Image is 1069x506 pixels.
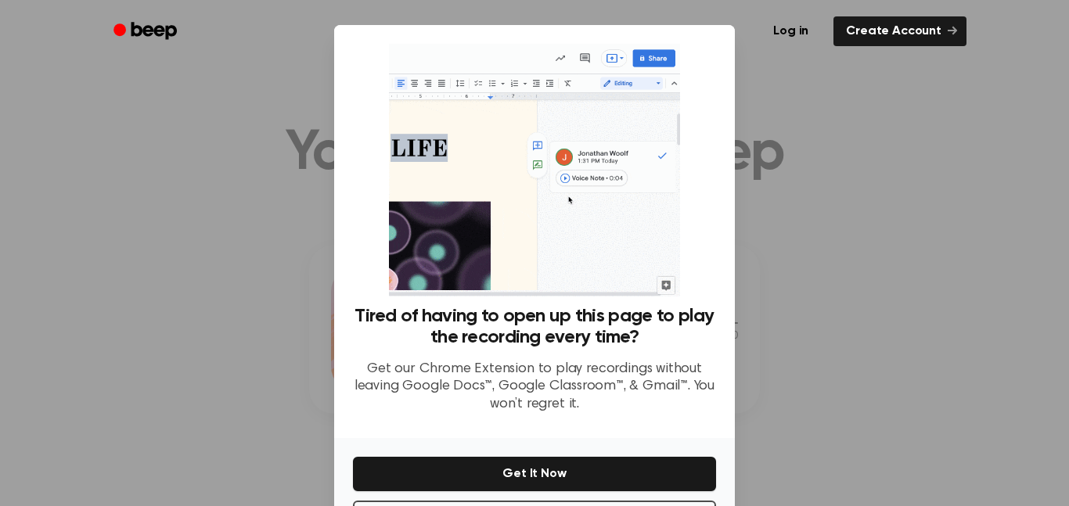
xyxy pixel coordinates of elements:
a: Beep [103,16,191,47]
a: Create Account [833,16,966,46]
button: Get It Now [353,457,716,491]
p: Get our Chrome Extension to play recordings without leaving Google Docs™, Google Classroom™, & Gm... [353,361,716,414]
img: Beep extension in action [389,44,679,296]
h3: Tired of having to open up this page to play the recording every time? [353,306,716,348]
a: Log in [758,13,824,49]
